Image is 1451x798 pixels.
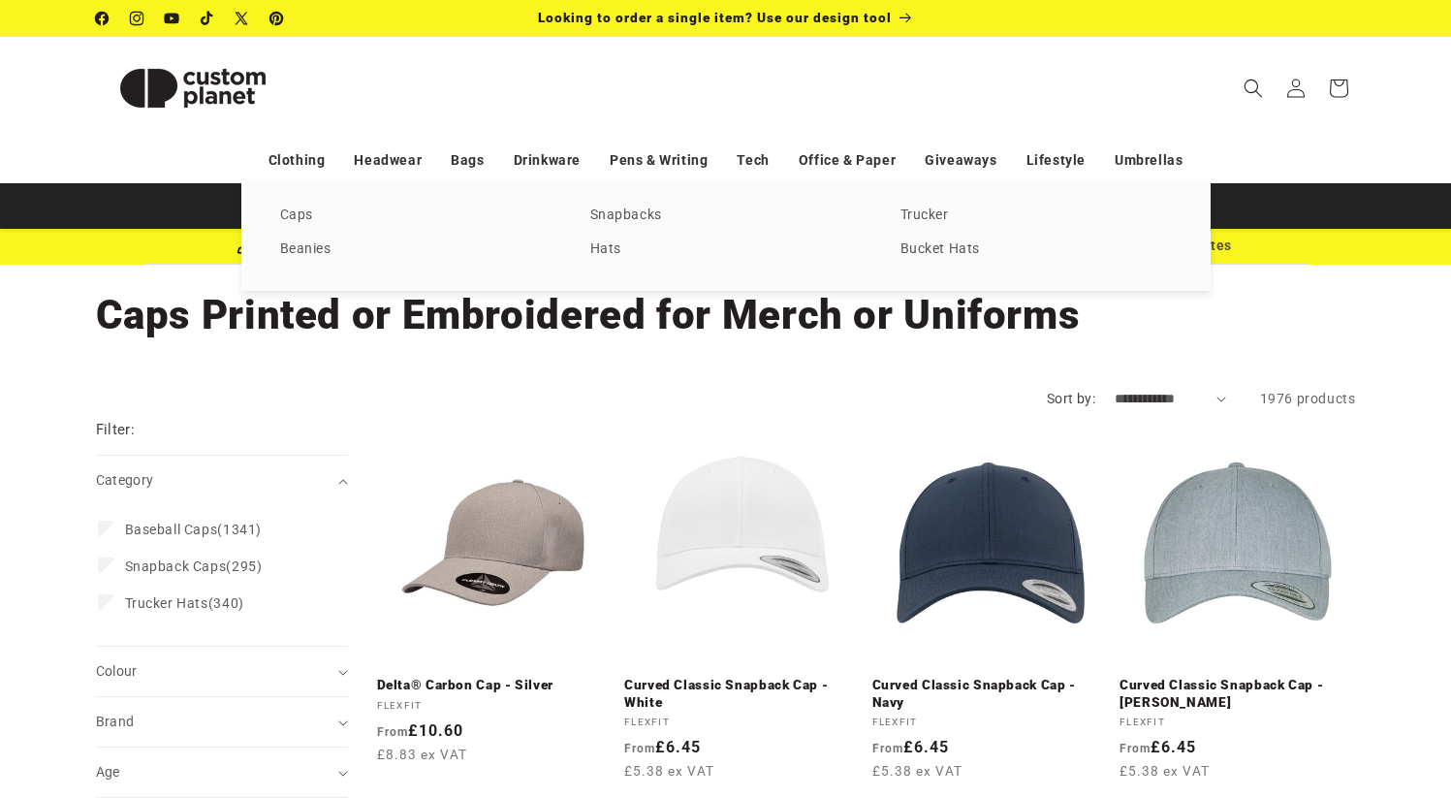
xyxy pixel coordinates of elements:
[538,10,892,25] span: Looking to order a single item? Use our design tool
[737,144,769,177] a: Tech
[354,144,422,177] a: Headwear
[451,144,484,177] a: Bags
[280,237,552,263] a: Beanies
[1260,391,1356,406] span: 1976 products
[96,456,348,505] summary: Category (0 selected)
[96,472,154,488] span: Category
[96,714,135,729] span: Brand
[900,203,1172,229] a: Trucker
[900,237,1172,263] a: Bucket Hats
[1047,391,1095,406] label: Sort by:
[377,677,614,694] a: Delta® Carbon Cap - Silver
[125,595,208,611] span: Trucker Hats
[280,203,552,229] a: Caps
[125,558,263,575] span: (295)
[610,144,708,177] a: Pens & Writing
[125,559,227,574] span: Snapback Caps
[88,37,297,139] a: Custom Planet
[590,237,862,263] a: Hats
[925,144,996,177] a: Giveaways
[268,144,326,177] a: Clothing
[590,203,862,229] a: Snapbacks
[799,144,896,177] a: Office & Paper
[96,419,136,441] h2: Filter:
[96,663,138,679] span: Colour
[125,594,244,612] span: (340)
[1120,677,1356,711] a: Curved Classic Snapback Cap - [PERSON_NAME]
[514,144,581,177] a: Drinkware
[96,647,348,696] summary: Colour (0 selected)
[125,521,262,538] span: (1341)
[96,289,1356,341] h1: Caps Printed or Embroidered for Merch or Uniforms
[96,697,348,747] summary: Brand (0 selected)
[872,677,1109,711] a: Curved Classic Snapback Cap - Navy
[1115,144,1183,177] a: Umbrellas
[96,45,290,132] img: Custom Planet
[1232,67,1275,110] summary: Search
[96,748,348,797] summary: Age (0 selected)
[624,677,861,711] a: Curved Classic Snapback Cap - White
[96,764,120,780] span: Age
[1026,144,1086,177] a: Lifestyle
[125,522,218,537] span: Baseball Caps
